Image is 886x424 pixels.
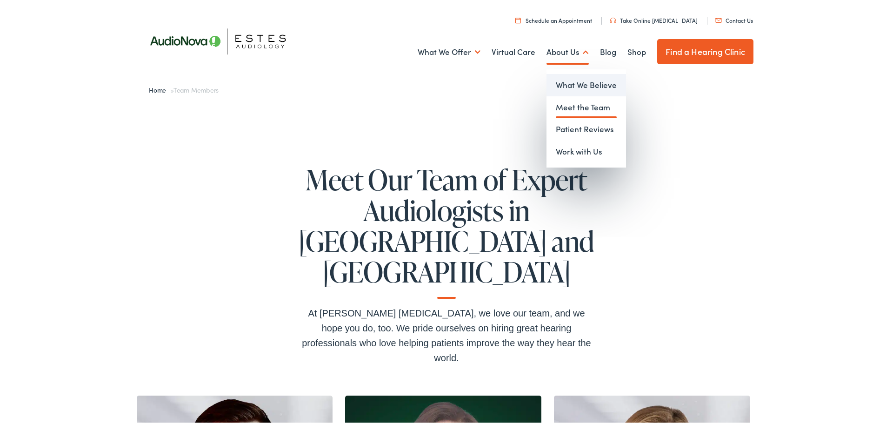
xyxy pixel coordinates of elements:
[149,83,171,93] a: Home
[546,116,626,139] a: Patient Reviews
[298,162,595,297] h1: Meet Our Team of Expert Audiologists in [GEOGRAPHIC_DATA] and [GEOGRAPHIC_DATA]
[149,83,219,93] span: »
[298,304,595,363] div: At [PERSON_NAME] [MEDICAL_DATA], we love our team, and we hope you do, too. We pride ourselves on...
[546,72,626,94] a: What We Believe
[600,33,616,67] a: Blog
[715,14,753,22] a: Contact Us
[173,83,219,93] span: Team Members
[610,16,616,21] img: utility icon
[715,16,722,21] img: utility icon
[546,139,626,161] a: Work with Us
[546,33,589,67] a: About Us
[418,33,480,67] a: What We Offer
[627,33,646,67] a: Shop
[610,14,698,22] a: Take Online [MEDICAL_DATA]
[546,94,626,117] a: Meet the Team
[657,37,753,62] a: Find a Hearing Clinic
[515,15,521,21] img: utility icon
[515,14,592,22] a: Schedule an Appointment
[492,33,535,67] a: Virtual Care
